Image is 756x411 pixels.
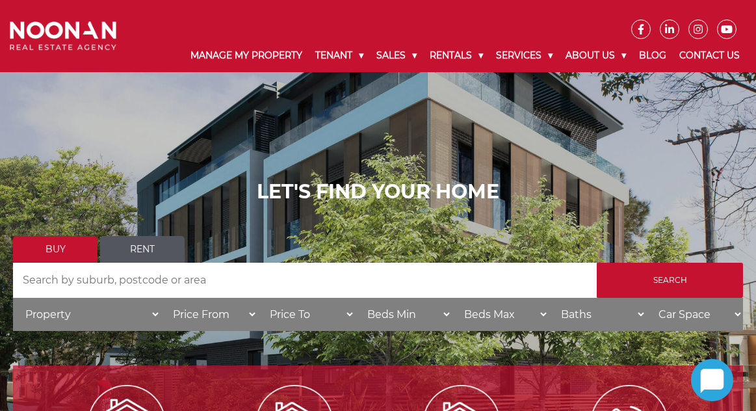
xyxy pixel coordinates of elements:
[597,263,743,298] input: Search
[184,39,309,72] a: Manage My Property
[13,180,743,204] h1: LET'S FIND YOUR HOME
[309,39,370,72] a: Tenant
[632,39,673,72] a: Blog
[489,39,559,72] a: Services
[673,39,746,72] a: Contact Us
[559,39,632,72] a: About Us
[13,236,98,263] a: Buy
[370,39,423,72] a: Sales
[13,263,597,298] input: Search by suburb, postcode or area
[100,236,185,263] a: Rent
[10,21,116,51] img: Noonan Real Estate Agency
[423,39,489,72] a: Rentals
